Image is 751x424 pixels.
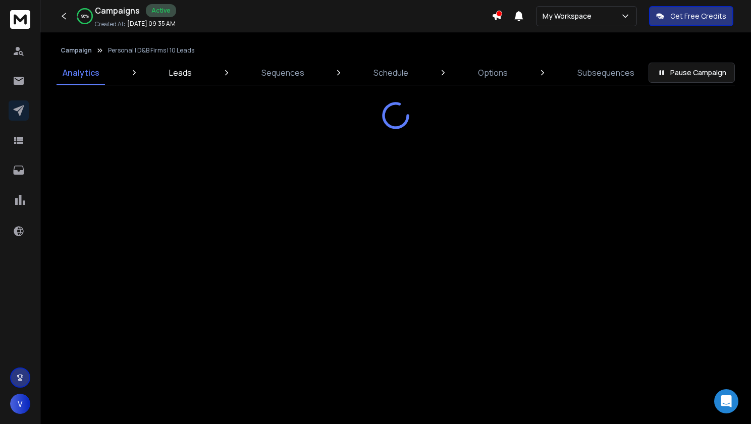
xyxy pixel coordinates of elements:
p: Analytics [63,67,99,79]
p: Schedule [373,67,408,79]
p: Personal | D&B Firms | 10 Leads [108,46,194,55]
p: Subsequences [577,67,634,79]
button: Campaign [61,46,92,55]
p: [DATE] 09:35 AM [127,20,176,28]
p: Leads [169,67,192,79]
button: Get Free Credits [649,6,733,26]
h1: Campaigns [95,5,140,17]
button: Pause Campaign [649,63,735,83]
p: 96 % [81,13,89,19]
p: Created At: [95,20,125,28]
p: Get Free Credits [670,11,726,21]
a: Analytics [57,61,105,85]
p: Options [478,67,508,79]
a: Sequences [255,61,310,85]
a: Leads [163,61,198,85]
a: Subsequences [571,61,640,85]
div: Active [146,4,176,17]
p: My Workspace [543,11,596,21]
button: V [10,394,30,414]
a: Options [472,61,514,85]
div: Open Intercom Messenger [714,389,738,413]
a: Schedule [367,61,414,85]
p: Sequences [261,67,304,79]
